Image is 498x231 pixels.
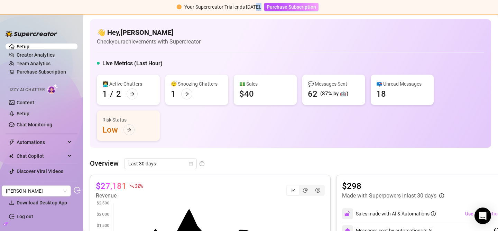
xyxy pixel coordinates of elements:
[342,181,444,192] article: $298
[474,208,491,224] div: Open Intercom Messenger
[102,80,154,88] div: 👩‍💻 Active Chatters
[376,88,386,99] div: 18
[17,151,66,162] span: Chat Copilot
[129,184,134,189] span: fall
[177,4,182,9] span: exclamation-circle
[171,80,223,88] div: 😴 Snoozing Chatters
[431,211,436,216] span: info-circle
[308,88,317,99] div: 62
[17,61,50,66] a: Team Analytics
[9,154,13,158] img: Chat Copilot
[47,84,58,94] img: AI Chatter
[315,188,320,193] span: dollar-circle
[320,90,348,98] div: (87% by 🤖)
[342,192,436,200] article: Made with Superpowers in last 30 days
[17,137,66,148] span: Automations
[128,158,193,169] span: Last 30 days
[17,169,63,174] a: Discover Viral Videos
[6,186,67,196] span: Jessica
[17,49,72,60] a: Creator Analytics
[303,188,308,193] span: pie-chart
[264,3,319,11] button: Purchase Subscription
[17,214,33,219] a: Log out
[264,4,319,10] a: Purchase Subscription
[102,59,163,68] h5: Live Metrics (Last Hour)
[3,221,8,226] span: build
[97,37,201,46] article: Check your achievements with Supercreator
[184,4,261,10] span: Your Supercreator Trial ends [DATE].
[171,88,176,99] div: 1
[6,30,57,37] img: logo-BBDzfeDw.svg
[9,200,15,205] span: download
[17,100,34,105] a: Content
[10,87,45,93] span: Izzy AI Chatter
[102,88,107,99] div: 1
[17,44,29,49] a: Setup
[439,193,444,198] span: info-circle
[97,28,201,37] h4: 👋 Hey, [PERSON_NAME]
[17,200,67,205] span: Download Desktop App
[102,116,154,124] div: Risk Status
[96,192,143,200] article: Revenue
[127,127,131,132] span: arrow-right
[376,80,428,88] div: 📪 Unread Messages
[290,188,295,193] span: line-chart
[17,122,52,127] a: Chat Monitoring
[239,80,291,88] div: 💵 Sales
[356,210,436,218] div: Sales made with AI & Automations
[200,161,204,166] span: info-circle
[96,181,127,192] article: $27,181
[189,162,193,166] span: calendar
[74,187,81,194] span: logout
[17,111,29,116] a: Setup
[267,4,316,10] span: Purchase Subscription
[135,183,143,189] span: 30 %
[17,69,66,75] a: Purchase Subscription
[9,139,15,145] span: thunderbolt
[116,88,121,99] div: 2
[90,158,119,169] article: Overview
[184,92,189,96] span: arrow-right
[344,211,351,217] img: svg%3e
[286,185,325,196] div: segmented control
[239,88,254,99] div: $40
[130,92,135,96] span: arrow-right
[308,80,360,88] div: 💬 Messages Sent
